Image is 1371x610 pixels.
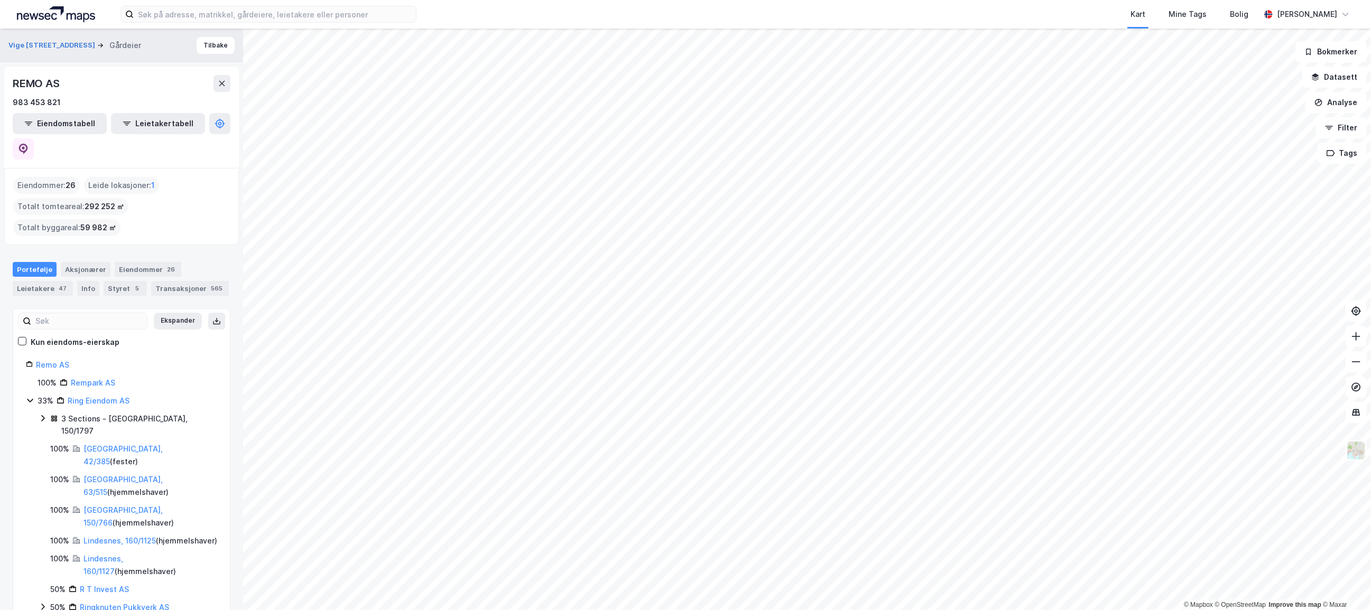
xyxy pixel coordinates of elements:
[134,6,416,22] input: Søk på adresse, matrikkel, gårdeiere, leietakere eller personer
[1269,601,1321,608] a: Improve this map
[84,475,163,496] a: [GEOGRAPHIC_DATA], 63/515
[165,264,177,275] div: 26
[151,281,229,296] div: Transaksjoner
[1230,8,1248,21] div: Bolig
[84,534,217,547] div: ( hjemmelshaver )
[13,177,80,194] div: Eiendommer :
[1318,143,1367,164] button: Tags
[209,283,225,294] div: 565
[50,473,69,486] div: 100%
[84,504,217,529] div: ( hjemmelshaver )
[85,200,124,213] span: 292 252 ㎡
[13,281,73,296] div: Leietakere
[111,113,205,134] button: Leietakertabell
[132,283,143,294] div: 5
[13,219,121,236] div: Totalt byggareal :
[31,313,147,329] input: Søk
[8,40,97,51] button: Vige [STREET_ADDRESS]
[84,505,163,527] a: [GEOGRAPHIC_DATA], 150/766
[151,179,155,192] span: 1
[13,113,107,134] button: Eiendomstabell
[36,360,69,369] a: Remo AS
[50,534,69,547] div: 100%
[109,39,141,52] div: Gårdeier
[77,281,99,296] div: Info
[57,283,69,294] div: 47
[1131,8,1145,21] div: Kart
[61,262,110,277] div: Aksjonærer
[13,198,128,215] div: Totalt tomteareal :
[38,377,57,389] div: 100%
[17,6,95,22] img: logo.a4113a55bc3d86da70a041830d287a7e.svg
[1169,8,1207,21] div: Mine Tags
[197,37,235,54] button: Tilbake
[84,443,217,468] div: ( fester )
[71,378,115,387] a: Rempark AS
[84,554,123,576] a: Lindesnes, 160/1127
[80,221,116,234] span: 59 982 ㎡
[68,396,129,405] a: Ring Eiendom AS
[1318,559,1371,610] div: Kontrollprogram for chat
[84,177,159,194] div: Leide lokasjoner :
[1318,559,1371,610] iframe: Chat Widget
[1184,601,1213,608] a: Mapbox
[38,395,53,407] div: 33%
[84,552,217,578] div: ( hjemmelshaver )
[50,443,69,455] div: 100%
[13,262,57,277] div: Portefølje
[31,336,119,349] div: Kun eiendoms-eierskap
[13,75,62,92] div: REMO AS
[13,96,61,109] div: 983 453 821
[84,536,156,545] a: Lindesnes, 160/1125
[84,473,217,499] div: ( hjemmelshaver )
[61,412,217,438] div: 3 Sections - [GEOGRAPHIC_DATA], 150/1797
[50,583,66,596] div: 50%
[84,444,163,466] a: [GEOGRAPHIC_DATA], 42/385
[1346,440,1366,461] img: Z
[50,552,69,565] div: 100%
[1305,92,1367,113] button: Analyse
[1295,41,1367,62] button: Bokmerker
[115,262,181,277] div: Eiendommer
[154,313,202,330] button: Ekspander
[1302,67,1367,88] button: Datasett
[1316,117,1367,138] button: Filter
[1215,601,1266,608] a: OpenStreetMap
[50,504,69,517] div: 100%
[1277,8,1337,21] div: [PERSON_NAME]
[66,179,76,192] span: 26
[104,281,147,296] div: Styret
[80,585,129,594] a: R T Invest AS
